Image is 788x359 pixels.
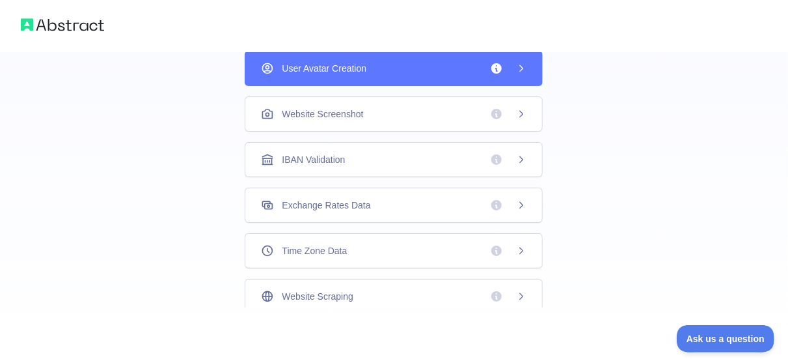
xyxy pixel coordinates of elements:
span: Exchange Rates Data [282,199,370,212]
span: User Avatar Creation [282,62,366,75]
img: Abstract logo [21,16,104,34]
span: Time Zone Data [282,244,347,257]
span: Website Scraping [282,290,353,303]
iframe: Toggle Customer Support [677,325,775,352]
span: IBAN Validation [282,153,345,166]
span: Website Screenshot [282,108,363,121]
